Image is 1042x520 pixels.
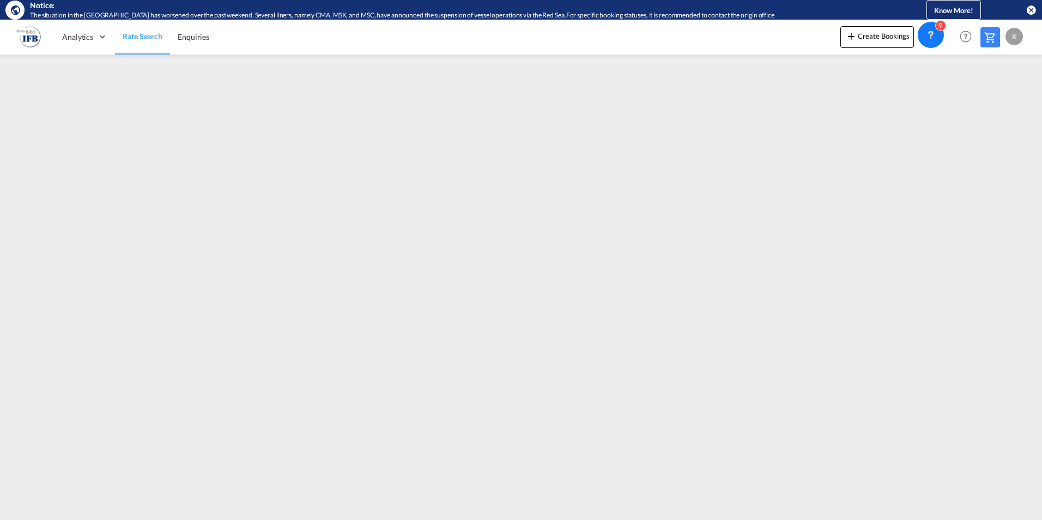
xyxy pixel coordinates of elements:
span: Know More! [934,6,973,15]
span: Analytics [62,32,93,43]
span: Enquiries [178,32,209,41]
div: K [1005,28,1023,45]
a: Enquiries [170,19,217,55]
a: Rate Search [115,19,170,55]
div: Analytics [54,19,115,55]
div: The situation in the Red Sea has worsened over the past weekend. Several liners, namely CMA, MSK,... [30,11,882,20]
button: icon-close-circle [1026,4,1037,15]
span: Rate Search [123,32,162,41]
div: Help [956,27,980,47]
img: b628ab10256c11eeb52753acbc15d091.png [16,25,41,49]
button: icon-plus 400-fgCreate Bookings [840,26,914,48]
md-icon: icon-earth [10,4,21,15]
span: Help [956,27,975,46]
md-icon: icon-plus 400-fg [845,29,858,43]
